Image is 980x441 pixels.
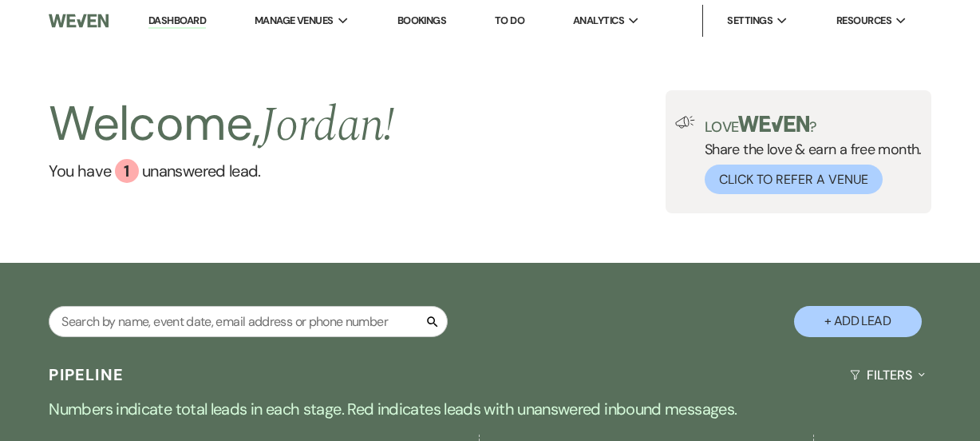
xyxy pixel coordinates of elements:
[695,116,922,194] div: Share the love & earn a free month.
[727,13,773,29] span: Settings
[495,14,524,27] a: To Do
[844,354,931,396] button: Filters
[115,159,139,183] div: 1
[836,13,891,29] span: Resources
[49,90,394,159] h2: Welcome,
[49,364,124,386] h3: Pipeline
[49,159,394,183] a: You have 1 unanswered lead.
[255,13,334,29] span: Manage Venues
[794,306,922,337] button: + Add Lead
[49,306,448,337] input: Search by name, event date, email address or phone number
[573,13,624,29] span: Analytics
[260,89,395,162] span: Jordan !
[397,14,447,27] a: Bookings
[705,116,922,134] p: Love ?
[49,4,108,38] img: Weven Logo
[738,116,809,132] img: weven-logo-green.svg
[148,14,206,29] a: Dashboard
[705,165,883,194] button: Click to Refer a Venue
[675,116,695,129] img: loud-speaker-illustration.svg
